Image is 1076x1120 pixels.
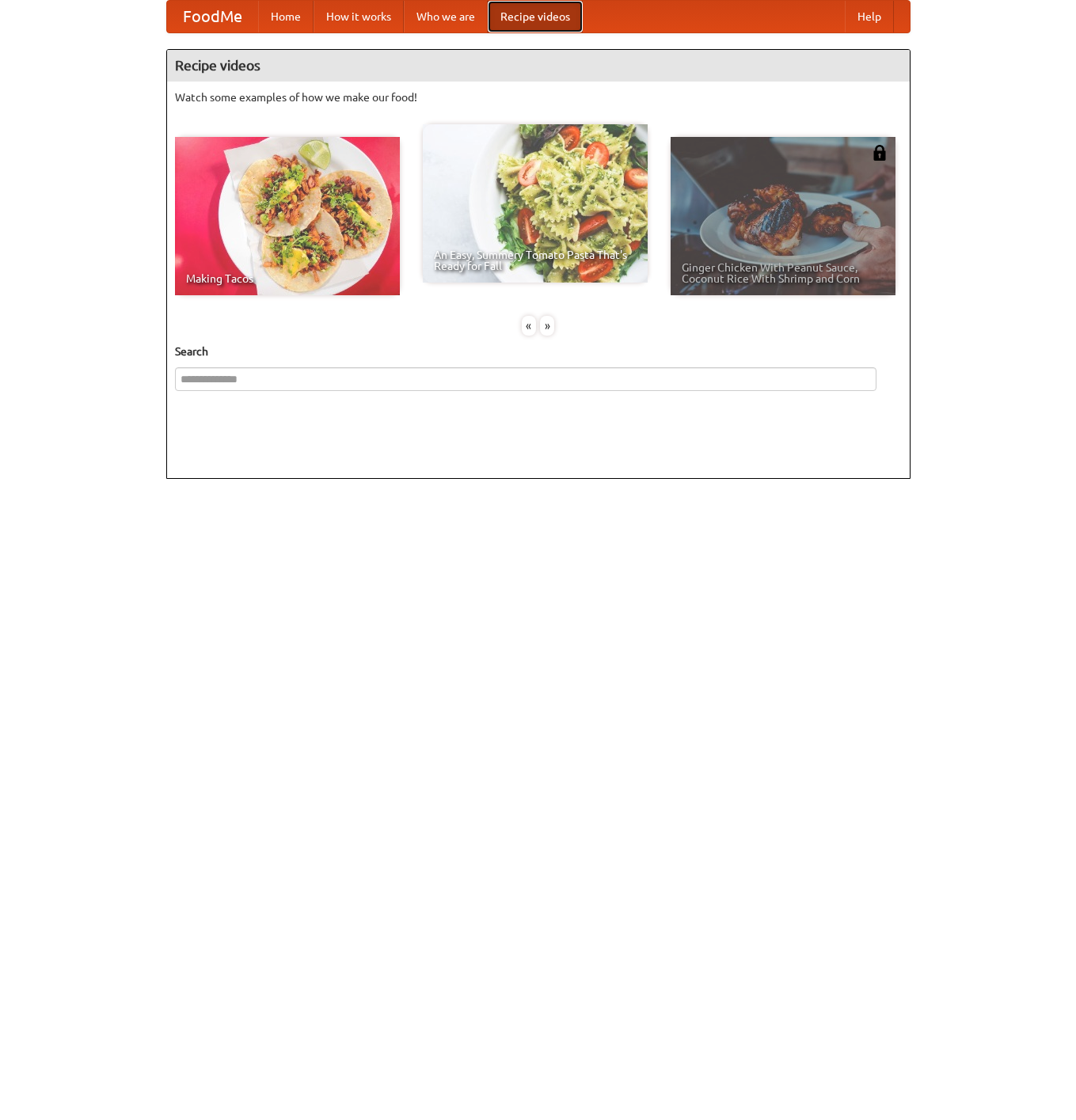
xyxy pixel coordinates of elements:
a: How it works [314,1,404,32]
p: Watch some examples of how we make our food! [175,89,902,105]
span: An Easy, Summery Tomato Pasta That's Ready for Fall [434,249,637,271]
a: Home [258,1,314,32]
img: 483408.png [872,145,888,161]
div: « [522,316,536,336]
span: Making Tacos [186,273,389,284]
a: Making Tacos [175,137,400,295]
a: FoodMe [167,1,258,32]
a: Help [845,1,894,32]
h5: Search [175,344,902,359]
a: Recipe videos [488,1,583,32]
div: » [540,316,554,336]
h4: Recipe videos [167,50,910,82]
a: An Easy, Summery Tomato Pasta That's Ready for Fall [423,124,648,283]
a: Who we are [404,1,488,32]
